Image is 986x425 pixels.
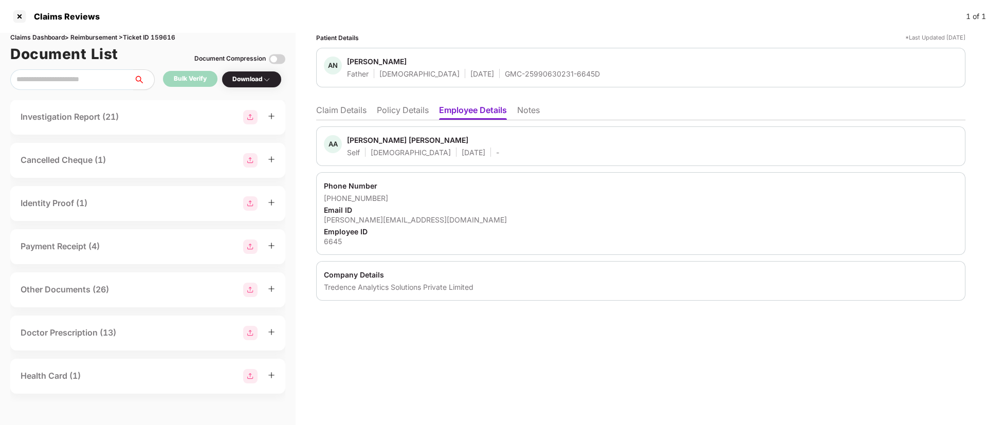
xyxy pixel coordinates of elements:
div: Payment Receipt (4) [21,240,100,253]
div: Company Details [324,270,958,280]
img: svg+xml;base64,PHN2ZyBpZD0iR3JvdXBfMjg4MTMiIGRhdGEtbmFtZT0iR3JvdXAgMjg4MTMiIHhtbG5zPSJodHRwOi8vd3... [243,239,258,254]
img: svg+xml;base64,PHN2ZyBpZD0iR3JvdXBfMjg4MTMiIGRhdGEtbmFtZT0iR3JvdXAgMjg4MTMiIHhtbG5zPSJodHRwOi8vd3... [243,369,258,383]
div: [PERSON_NAME] [347,57,407,66]
div: *Last Updated [DATE] [905,33,965,43]
div: Cancelled Cheque (1) [21,154,106,167]
span: plus [268,328,275,336]
img: svg+xml;base64,PHN2ZyBpZD0iR3JvdXBfMjg4MTMiIGRhdGEtbmFtZT0iR3JvdXAgMjg4MTMiIHhtbG5zPSJodHRwOi8vd3... [243,153,258,168]
h1: Document List [10,43,118,65]
img: svg+xml;base64,PHN2ZyBpZD0iR3JvdXBfMjg4MTMiIGRhdGEtbmFtZT0iR3JvdXAgMjg4MTMiIHhtbG5zPSJodHRwOi8vd3... [243,326,258,340]
div: [PERSON_NAME][EMAIL_ADDRESS][DOMAIN_NAME] [324,215,958,225]
span: plus [268,156,275,163]
div: Tredence Analytics Solutions Private Limited [324,282,958,292]
img: svg+xml;base64,PHN2ZyBpZD0iVG9nZ2xlLTMyeDMyIiB4bWxucz0iaHR0cDovL3d3dy53My5vcmcvMjAwMC9zdmciIHdpZH... [269,51,285,67]
div: AA [324,135,342,153]
div: Claims Dashboard > Reimbursement > Ticket ID 159616 [10,33,285,43]
li: Employee Details [439,105,507,120]
button: search [133,69,155,90]
div: [DEMOGRAPHIC_DATA] [379,69,460,79]
div: Claims Reviews [28,11,100,22]
div: Self [347,147,360,157]
img: svg+xml;base64,PHN2ZyBpZD0iR3JvdXBfMjg4MTMiIGRhdGEtbmFtZT0iR3JvdXAgMjg4MTMiIHhtbG5zPSJodHRwOi8vd3... [243,110,258,124]
img: svg+xml;base64,PHN2ZyBpZD0iR3JvdXBfMjg4MTMiIGRhdGEtbmFtZT0iR3JvdXAgMjg4MTMiIHhtbG5zPSJodHRwOi8vd3... [243,196,258,211]
div: 1 of 1 [966,11,986,22]
div: Investigation Report (21) [21,110,119,123]
li: Notes [517,105,540,120]
span: plus [268,242,275,249]
div: [PHONE_NUMBER] [324,193,958,203]
div: [DATE] [462,147,485,157]
span: plus [268,285,275,292]
div: Bulk Verify [174,74,207,84]
div: AN [324,57,342,75]
div: GMC-25990630231-6645D [505,69,600,79]
img: svg+xml;base64,PHN2ZyBpZD0iRHJvcGRvd24tMzJ4MzIiIHhtbG5zPSJodHRwOi8vd3d3LnczLm9yZy8yMDAwL3N2ZyIgd2... [263,76,271,84]
div: Health Card (1) [21,369,81,382]
span: plus [268,372,275,379]
div: Father [347,69,369,79]
div: [DEMOGRAPHIC_DATA] [371,147,451,157]
div: [PERSON_NAME] [PERSON_NAME] [347,135,468,145]
span: plus [268,199,275,206]
div: 6645 [324,236,958,246]
li: Claim Details [316,105,367,120]
div: Phone Number [324,181,958,191]
img: svg+xml;base64,PHN2ZyBpZD0iR3JvdXBfMjg4MTMiIGRhdGEtbmFtZT0iR3JvdXAgMjg4MTMiIHhtbG5zPSJodHRwOi8vd3... [243,283,258,297]
div: Email ID [324,205,958,215]
div: [DATE] [470,69,494,79]
div: Other Documents (26) [21,283,109,296]
div: Download [232,75,271,84]
div: Identity Proof (1) [21,197,87,210]
div: Patient Details [316,33,359,43]
div: Document Compression [194,54,266,64]
span: plus [268,113,275,120]
div: Doctor Prescription (13) [21,326,116,339]
span: search [133,76,154,84]
li: Policy Details [377,105,429,120]
div: - [496,147,499,157]
div: Employee ID [324,227,958,236]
